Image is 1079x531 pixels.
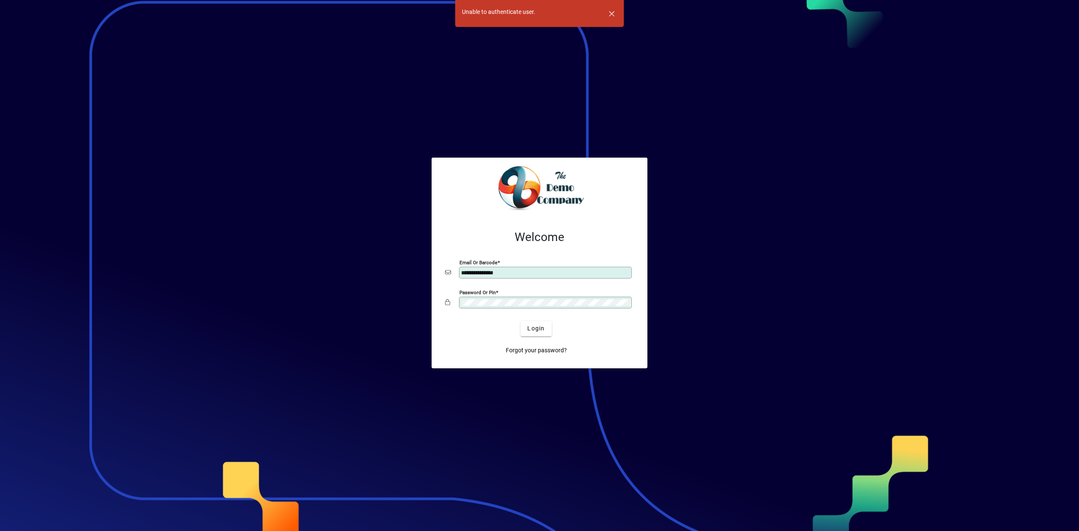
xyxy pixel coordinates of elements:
h2: Welcome [445,230,634,244]
button: Dismiss [601,3,622,24]
a: Forgot your password? [502,343,570,358]
span: Login [527,324,545,333]
button: Login [521,321,551,336]
mat-label: Password or Pin [459,289,496,295]
div: Unable to authenticate user. [462,8,535,16]
span: Forgot your password? [506,346,567,355]
mat-label: Email or Barcode [459,259,497,265]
